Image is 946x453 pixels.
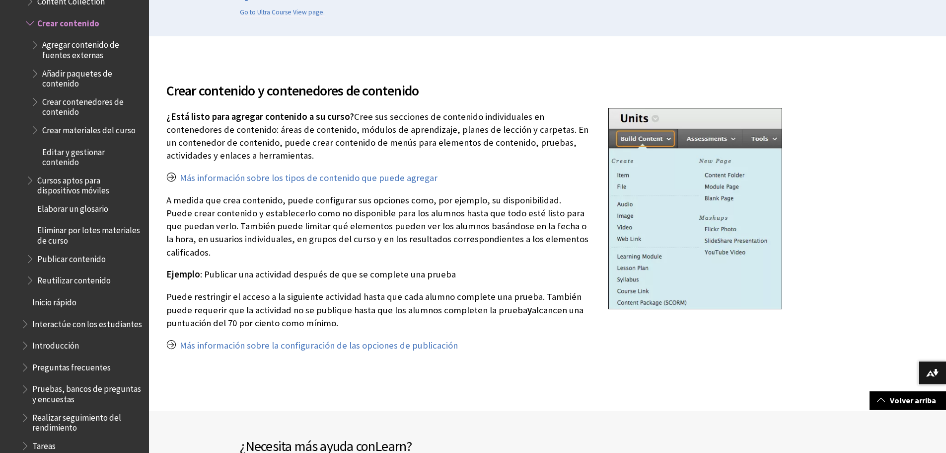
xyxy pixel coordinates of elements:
span: Interactúe con los estudiantes [32,316,142,329]
span: Crear materiales del curso [42,122,136,135]
span: Editar y gestionar contenido [42,144,142,167]
span: Eliminar por lotes materiales de curso [37,222,142,246]
a: Más información sobre los tipos de contenido que puede agregar [180,172,437,184]
a: Más información sobre la configuración de las opciones de publicación [180,340,458,352]
p: A medida que crea contenido, puede configurar sus opciones como, por ejemplo, su disponibilidad. ... [166,194,782,259]
span: Crear contenido [37,15,99,28]
span: Cursos aptos para dispositivos móviles [37,172,142,195]
span: Tareas [32,438,56,451]
span: ¿Está listo para agregar contenido a su curso? [166,111,354,122]
a: Volver arriba [870,391,946,410]
p: Puede restringir el acceso a la siguiente actividad hasta que cada alumno complete una prueba. Ta... [166,290,782,330]
span: Introducción [32,337,79,351]
h2: Crear contenido y contenedores de contenido [166,68,782,101]
span: Inicio rápido [32,294,76,307]
span: Crear contenedores de contenido [42,93,142,117]
span: Añadir paquetes de contenido [42,65,142,89]
p: Cree sus secciones de contenido individuales en contenedores de contenido: áreas de contenido, mó... [166,110,782,163]
span: Publicar contenido [37,251,106,264]
span: Ejemplo [166,269,200,280]
a: Go to Ultra Course View page. [240,8,325,17]
p: : Publicar una actividad después de que se complete una prueba [166,268,782,281]
span: Elaborar un glosario [37,200,108,214]
span: Preguntas frecuentes [32,359,111,372]
span: Agregar contenido de fuentes externas [42,37,142,60]
span: Reutilizar contenido [37,272,111,285]
span: Realizar seguimiento del rendimiento [32,409,142,433]
span: Pruebas, bancos de preguntas y encuestas [32,381,142,404]
span: y [527,304,532,316]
